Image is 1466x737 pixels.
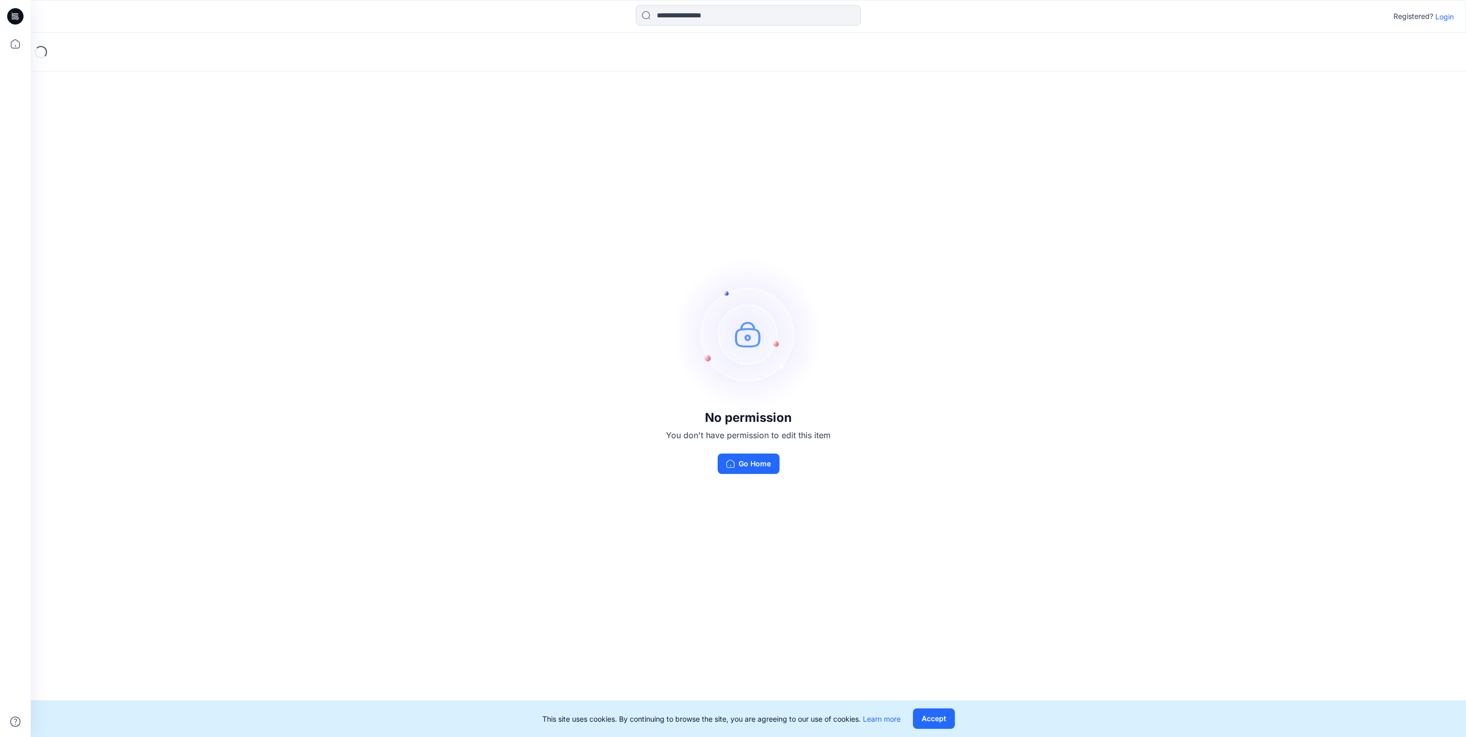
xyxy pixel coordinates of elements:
p: Login [1435,11,1454,22]
h3: No permission [666,411,831,425]
button: Accept [913,708,955,729]
p: This site uses cookies. By continuing to browse the site, you are agreeing to our use of cookies. [542,714,901,724]
p: Registered? [1393,10,1433,22]
img: no-perm.svg [672,257,825,411]
button: Go Home [718,454,780,474]
a: Learn more [863,715,901,723]
p: You don't have permission to edit this item [666,429,831,441]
